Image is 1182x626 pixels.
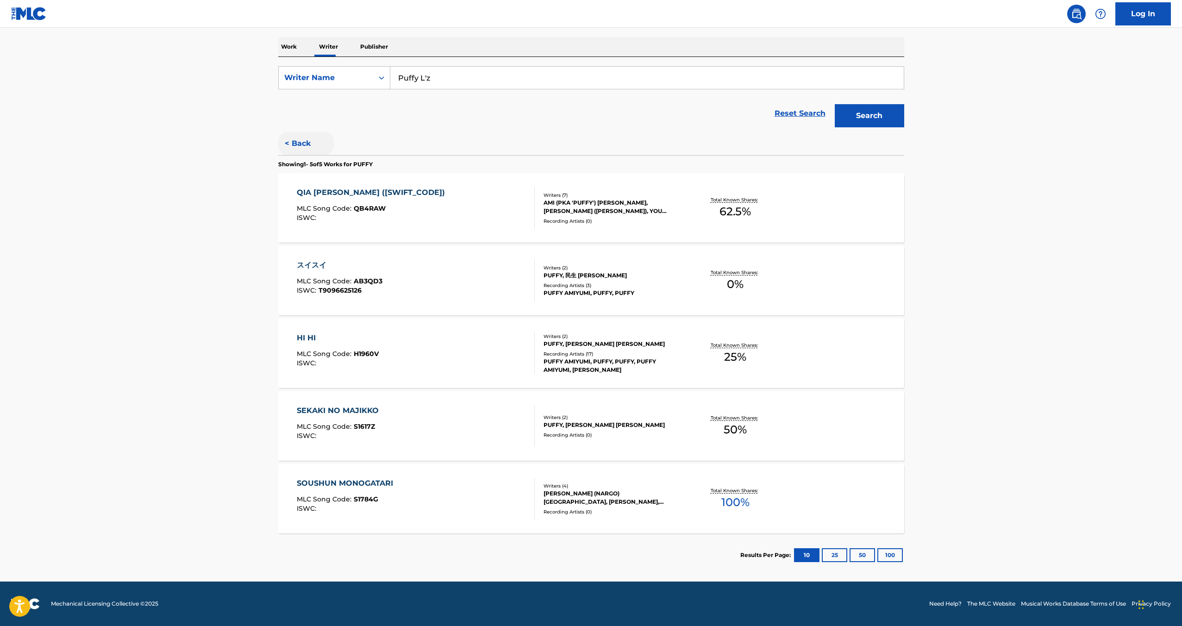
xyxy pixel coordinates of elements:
span: MLC Song Code : [297,422,354,431]
span: ISWC : [297,432,319,440]
button: 100 [877,548,903,562]
span: MLC Song Code : [297,204,354,213]
div: スイスイ [297,260,382,271]
div: Writer Name [284,72,368,83]
p: Publisher [357,37,391,56]
a: Need Help? [929,600,962,608]
div: PUFFY AMIYUMI, PUFFY, PUFFY [544,289,683,297]
span: 100 % [721,494,750,511]
div: [PERSON_NAME] (NARGO) [GEOGRAPHIC_DATA], [PERSON_NAME], [PERSON_NAME] [PERSON_NAME], [PERSON_NAME] [544,489,683,506]
a: Musical Works Database Terms of Use [1021,600,1126,608]
span: H1960V [354,350,379,358]
span: Mechanical Licensing Collective © 2025 [51,600,158,608]
a: The MLC Website [967,600,1015,608]
span: MLC Song Code : [297,495,354,503]
div: SEKAKI NO MAJIKKO [297,405,383,416]
button: 10 [794,548,819,562]
a: Privacy Policy [1132,600,1171,608]
p: Total Known Shares: [711,414,760,421]
div: QIA [PERSON_NAME] ([SWIFT_CODE]) [297,187,450,198]
p: Work [278,37,300,56]
p: Total Known Shares: [711,487,760,494]
p: Total Known Shares: [711,342,760,349]
div: PUFFY, [PERSON_NAME] [PERSON_NAME] [544,340,683,348]
div: SOUSHUN MONOGATARI [297,478,398,489]
a: Public Search [1067,5,1086,23]
span: ISWC : [297,213,319,222]
form: Search Form [278,66,904,132]
img: logo [11,598,40,609]
div: Writers ( 2 ) [544,333,683,340]
div: Writers ( 2 ) [544,264,683,271]
a: SOUSHUN MONOGATARIMLC Song Code:S1784GISWC:Writers (4)[PERSON_NAME] (NARGO) [GEOGRAPHIC_DATA], [P... [278,464,904,533]
button: Search [835,104,904,127]
span: ISWC : [297,504,319,513]
span: QB4RAW [354,204,386,213]
span: S1617Z [354,422,375,431]
div: Recording Artists ( 0 ) [544,218,683,225]
iframe: Chat Widget [1136,582,1182,626]
div: PUFFY, [PERSON_NAME] [PERSON_NAME] [544,421,683,429]
div: Recording Artists ( 0 ) [544,432,683,438]
span: MLC Song Code : [297,277,354,285]
p: Writer [316,37,341,56]
div: Writers ( 4 ) [544,482,683,489]
p: Total Known Shares: [711,196,760,203]
span: 62.5 % [719,203,751,220]
span: MLC Song Code : [297,350,354,358]
span: 50 % [724,421,747,438]
div: Drag [1138,591,1144,619]
p: Showing 1 - 5 of 5 Works for PUFFY [278,160,373,169]
a: Reset Search [770,103,830,124]
a: HI HIMLC Song Code:H1960VISWC:Writers (2)PUFFY, [PERSON_NAME] [PERSON_NAME]Recording Artists (17)... [278,319,904,388]
img: search [1071,8,1082,19]
span: S1784G [354,495,378,503]
span: ISWC : [297,286,319,294]
div: Help [1091,5,1110,23]
span: AB3QD3 [354,277,382,285]
span: ISWC : [297,359,319,367]
div: PUFFY, 民生 [PERSON_NAME] [544,271,683,280]
div: Writers ( 7 ) [544,192,683,199]
span: 25 % [724,349,746,365]
div: Recording Artists ( 3 ) [544,282,683,289]
button: 25 [822,548,847,562]
div: Recording Artists ( 17 ) [544,351,683,357]
a: Log In [1115,2,1171,25]
div: Writers ( 2 ) [544,414,683,421]
div: AMI (PKA 'PUFFY') [PERSON_NAME], [PERSON_NAME] ([PERSON_NAME]), YOU [PERSON_NAME], [PERSON_NAME],... [544,199,683,215]
div: HI HI [297,332,379,344]
span: 0 % [727,276,744,293]
div: PUFFY AMIYUMI, PUFFY, PUFFY, PUFFY AMIYUMI, [PERSON_NAME] [544,357,683,374]
a: QIA [PERSON_NAME] ([SWIFT_CODE])MLC Song Code:QB4RAWISWC:Writers (7)AMI (PKA 'PUFFY') [PERSON_NAM... [278,173,904,243]
span: T9096625126 [319,286,362,294]
div: Recording Artists ( 0 ) [544,508,683,515]
p: Results Per Page: [740,551,793,559]
button: < Back [278,132,334,155]
a: SEKAKI NO MAJIKKOMLC Song Code:S1617ZISWC:Writers (2)PUFFY, [PERSON_NAME] [PERSON_NAME]Recording ... [278,391,904,461]
p: Total Known Shares: [711,269,760,276]
a: スイスイMLC Song Code:AB3QD3ISWC:T9096625126Writers (2)PUFFY, 民生 [PERSON_NAME]Recording Artists (3)PU... [278,246,904,315]
img: help [1095,8,1106,19]
button: 50 [850,548,875,562]
img: MLC Logo [11,7,47,20]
